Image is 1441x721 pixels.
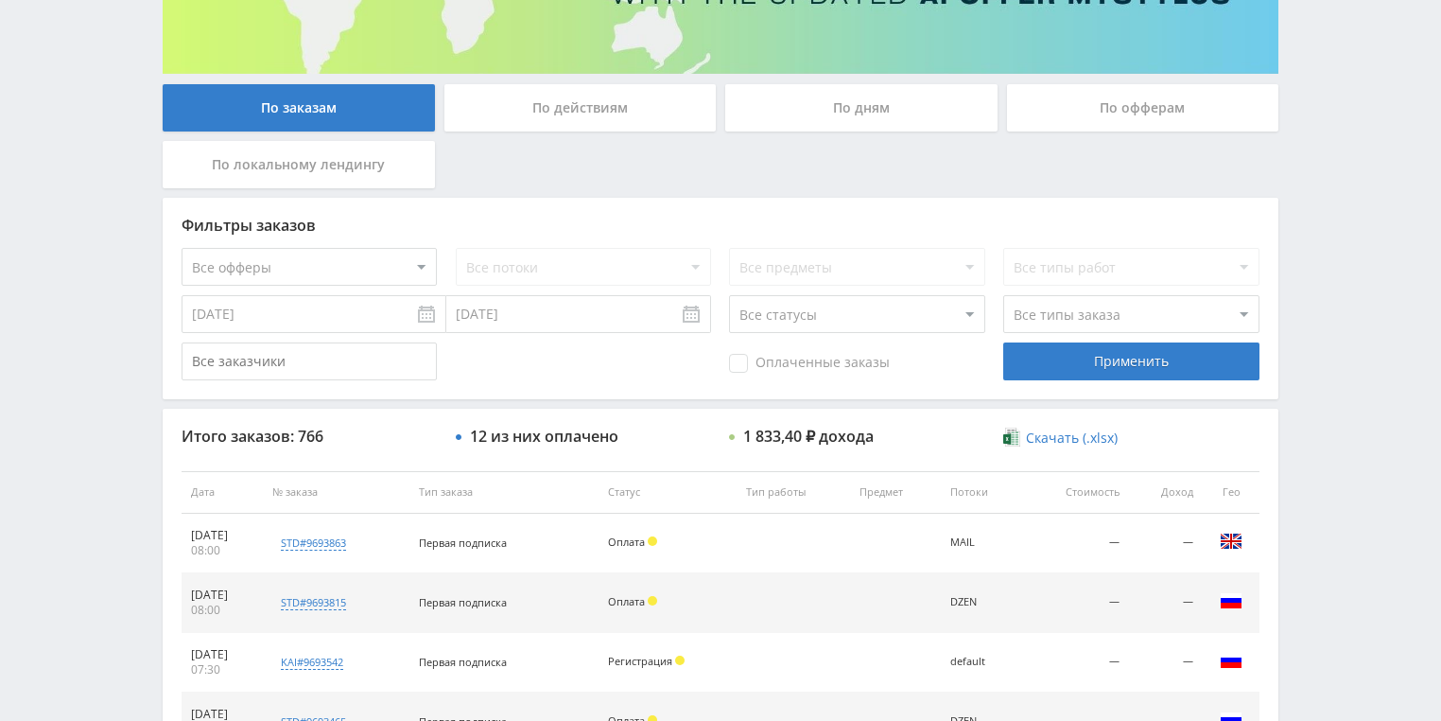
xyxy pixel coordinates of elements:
[191,647,253,662] div: [DATE]
[281,655,343,670] div: kai#9693542
[1129,633,1203,693] td: —
[1026,431,1118,446] span: Скачать (.xlsx)
[1220,589,1242,612] img: rus.png
[182,428,437,445] div: Итого заказов: 766
[419,655,507,669] span: Первая подписка
[1023,471,1129,514] th: Стоимость
[1023,633,1129,693] td: —
[163,141,435,188] div: По локальному лендингу
[608,535,645,549] span: Оплата
[444,84,717,132] div: По действиям
[1129,471,1203,514] th: Доход
[182,217,1259,234] div: Фильтры заказов
[1007,84,1279,132] div: По офферам
[419,536,507,550] span: Первая подписка
[1129,514,1203,573] td: —
[409,471,599,514] th: Тип заказа
[737,471,850,514] th: Тип работы
[725,84,998,132] div: По дням
[1220,649,1242,672] img: rus.png
[648,536,657,546] span: Холд
[950,656,1014,668] div: default
[950,596,1014,608] div: DZEN
[729,354,890,373] span: Оплаченные заказы
[1220,530,1242,553] img: gbr.png
[419,595,507,609] span: Первая подписка
[163,84,435,132] div: По заказам
[950,536,1014,549] div: MAIL
[1203,471,1259,514] th: Гео
[281,536,346,551] div: std#9693863
[1129,573,1203,633] td: —
[191,543,253,558] div: 08:00
[1003,343,1259,380] div: Применить
[182,343,437,380] input: Все заказчики
[743,428,874,445] div: 1 833,40 ₽ дохода
[1023,573,1129,633] td: —
[608,654,672,668] span: Регистрация
[191,588,253,603] div: [DATE]
[191,662,253,677] div: 07:30
[1003,429,1117,448] a: Скачать (.xlsx)
[941,471,1023,514] th: Потоки
[263,471,409,514] th: № заказа
[1023,514,1129,573] td: —
[648,596,657,606] span: Холд
[850,471,941,514] th: Предмет
[281,595,346,610] div: std#9693815
[182,471,263,514] th: Дата
[1003,428,1019,447] img: xlsx
[191,528,253,543] div: [DATE]
[675,656,685,665] span: Холд
[599,471,737,514] th: Статус
[470,428,618,445] div: 12 из них оплачено
[608,594,645,608] span: Оплата
[191,603,253,618] div: 08:00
